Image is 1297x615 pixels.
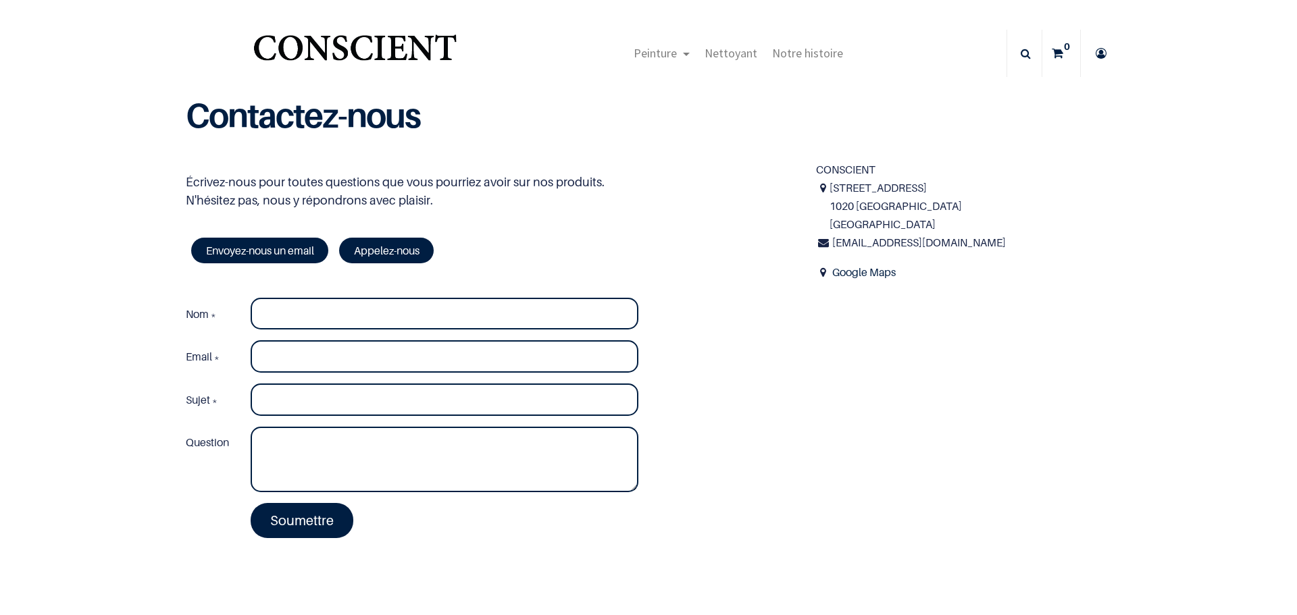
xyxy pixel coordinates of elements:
a: Appelez-nous [339,238,434,263]
a: Logo of Conscient [251,27,459,80]
span: Sujet [186,393,210,406]
i: Courriel [816,234,830,252]
a: 0 [1042,30,1080,77]
span: Address [816,263,830,282]
span: Email [186,350,212,363]
span: Notre histoire [772,45,843,61]
sup: 0 [1061,40,1073,53]
p: Écrivez-nous pour toutes questions que vous pourriez avoir sur nos produits. N'hésitez pas, nous ... [186,173,796,209]
span: [EMAIL_ADDRESS][DOMAIN_NAME] [832,236,1006,249]
i: Adresse [816,179,830,197]
span: Nom [186,307,209,321]
span: Peinture [634,45,677,61]
img: Conscient [251,27,459,80]
span: Question [186,435,229,449]
span: CONSCIENT [816,163,875,176]
b: Contactez-nous [186,95,420,136]
a: Google Maps [832,265,896,279]
a: Soumettre [251,503,353,538]
a: Envoyez-nous un email [191,238,328,263]
span: [STREET_ADDRESS] 1020 [GEOGRAPHIC_DATA] [GEOGRAPHIC_DATA] [830,179,1111,234]
span: Nettoyant [705,45,757,61]
a: Peinture [626,30,697,77]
